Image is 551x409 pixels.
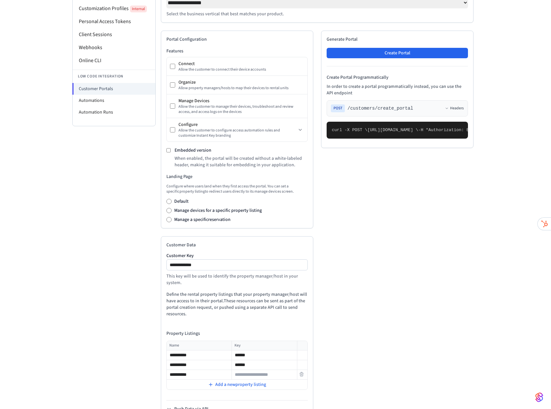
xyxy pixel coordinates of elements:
p: This key will be used to identify the property manager/host in your system. [166,273,308,286]
th: Name [167,341,232,350]
li: Automations [73,95,155,106]
span: Internal [130,6,147,12]
button: Headers [445,106,464,111]
li: Automation Runs [73,106,155,118]
span: Add a new property listing [215,381,266,388]
li: Online CLI [73,54,155,67]
span: curl -X POST \ [332,128,367,132]
p: Configure where users land when they first access the portal. You can set a specific property lis... [166,184,308,194]
p: Select the business vertical that best matches your product. [166,11,468,17]
li: Customer Portals [72,83,155,95]
div: Connect [178,61,304,67]
span: [URL][DOMAIN_NAME] \ [367,128,418,132]
div: Allow the customer to connect their device accounts [178,67,304,72]
li: Low Code Integration [73,70,155,83]
label: Default [174,198,189,205]
h3: Landing Page [166,173,308,180]
div: Organize [178,79,304,86]
button: Create Portal [327,48,468,58]
span: -H "Authorization: Bearer seam_api_key_123456" \ [418,128,540,132]
span: /customers/create_portal [347,105,413,112]
h3: Features [166,48,308,54]
img: SeamLogoGradient.69752ec5.svg [535,392,543,402]
div: Allow property managers/hosts to map their devices to rental units [178,86,304,91]
div: Allow the customer to manage their devices, troubleshoot and review access, and access logs on th... [178,104,304,115]
label: Manage devices for a specific property listing [174,207,262,214]
p: When enabled, the portal will be created without a white-labeled header, making it suitable for e... [175,155,308,168]
h2: Generate Portal [327,36,468,43]
div: Manage Devices [178,98,304,104]
th: Key [232,341,297,350]
label: Manage a specific reservation [174,216,231,223]
label: Customer Key [166,253,308,258]
p: In order to create a portal programmatically instead, you can use the API endpoint [327,83,468,96]
h2: Portal Configuration [166,36,308,43]
li: Customization Profiles [73,2,155,15]
span: POST [331,104,345,112]
h4: Property Listings [166,330,308,337]
label: Embedded version [175,147,211,154]
li: Webhooks [73,41,155,54]
h2: Customer Data [166,242,308,248]
h4: Create Portal Programmatically [327,74,468,81]
li: Personal Access Tokens [73,15,155,28]
p: Define the rental property listings that your property manager/host will have access to in their ... [166,291,308,317]
li: Client Sessions [73,28,155,41]
div: Allow the customer to configure access automation rules and customize Instant Key branding [178,128,296,138]
div: Configure [178,121,296,128]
